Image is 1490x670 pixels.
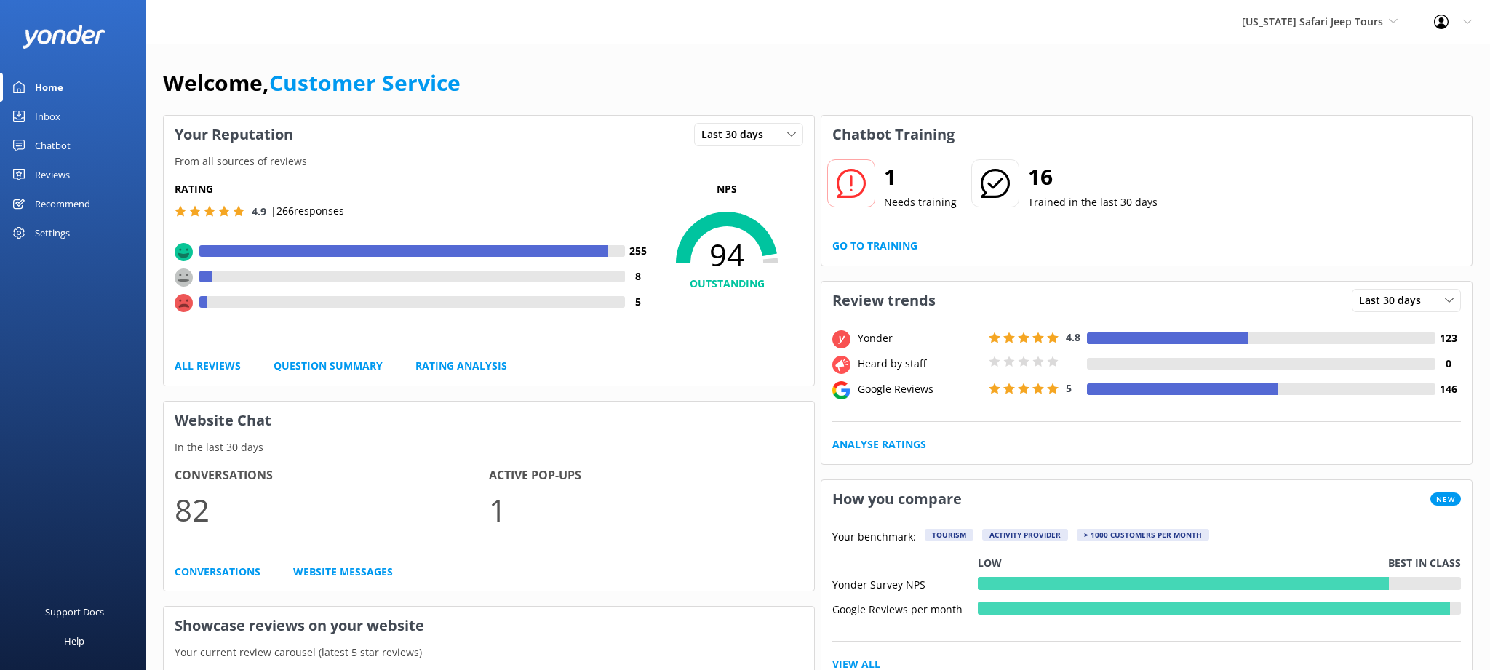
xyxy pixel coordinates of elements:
[1435,381,1461,397] h4: 146
[821,480,973,518] h3: How you compare
[982,529,1068,541] div: Activity Provider
[1359,292,1430,308] span: Last 30 days
[415,358,507,374] a: Rating Analysis
[163,65,461,100] h1: Welcome,
[293,564,393,580] a: Website Messages
[175,564,260,580] a: Conversations
[175,485,489,534] p: 82
[1066,381,1072,395] span: 5
[489,466,803,485] h4: Active Pop-ups
[832,602,978,615] div: Google Reviews per month
[164,607,814,645] h3: Showcase reviews on your website
[35,160,70,189] div: Reviews
[1388,555,1461,571] p: Best in class
[625,243,650,259] h4: 255
[22,25,105,49] img: yonder-white-logo.png
[489,485,803,534] p: 1
[854,356,985,372] div: Heard by staff
[821,116,965,153] h3: Chatbot Training
[252,204,266,218] span: 4.9
[884,159,957,194] h2: 1
[1028,194,1158,210] p: Trained in the last 30 days
[1028,159,1158,194] h2: 16
[832,238,917,254] a: Go to Training
[854,330,985,346] div: Yonder
[35,189,90,218] div: Recommend
[164,439,814,455] p: In the last 30 days
[64,626,84,655] div: Help
[625,268,650,284] h4: 8
[35,218,70,247] div: Settings
[1077,529,1209,541] div: > 1000 customers per month
[175,358,241,374] a: All Reviews
[650,236,803,273] span: 94
[35,73,63,102] div: Home
[832,529,916,546] p: Your benchmark:
[164,116,304,153] h3: Your Reputation
[274,358,383,374] a: Question Summary
[978,555,1002,571] p: Low
[650,276,803,292] h4: OUTSTANDING
[1435,356,1461,372] h4: 0
[884,194,957,210] p: Needs training
[175,466,489,485] h4: Conversations
[271,203,344,219] p: | 266 responses
[832,436,926,452] a: Analyse Ratings
[1066,330,1080,344] span: 4.8
[164,402,814,439] h3: Website Chat
[35,102,60,131] div: Inbox
[650,181,803,197] p: NPS
[269,68,461,97] a: Customer Service
[854,381,985,397] div: Google Reviews
[1430,492,1461,506] span: New
[701,127,772,143] span: Last 30 days
[821,282,947,319] h3: Review trends
[1242,15,1383,28] span: [US_STATE] Safari Jeep Tours
[832,577,978,590] div: Yonder Survey NPS
[175,181,650,197] h5: Rating
[625,294,650,310] h4: 5
[925,529,973,541] div: Tourism
[1435,330,1461,346] h4: 123
[164,153,814,170] p: From all sources of reviews
[164,645,814,661] p: Your current review carousel (latest 5 star reviews)
[45,597,104,626] div: Support Docs
[35,131,71,160] div: Chatbot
